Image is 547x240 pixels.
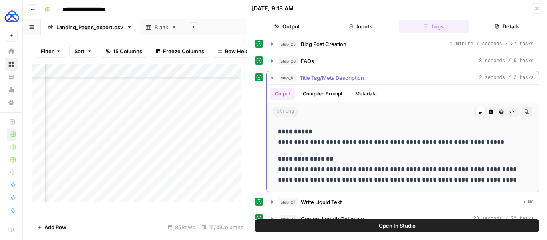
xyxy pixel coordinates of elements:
span: Blog Post Creation [301,40,346,48]
span: step_10 [279,74,296,82]
button: Sort [69,45,97,58]
span: 8 seconds / 6 tasks [479,57,534,65]
button: 15 Columns [101,45,147,58]
button: Add Row [32,221,71,234]
span: Add Row [44,223,66,231]
div: 2 seconds / 2 tasks [267,85,539,192]
button: 2 seconds / 2 tasks [267,71,539,84]
button: Row Height [213,45,259,58]
button: Details [472,20,542,33]
a: Usage [5,83,18,96]
span: step_26 [279,57,298,65]
div: 15/15 Columns [198,221,247,234]
a: Home [5,45,18,58]
span: 5 ms [522,198,534,206]
a: Landing_Pages_export.csv [41,19,139,35]
button: 5 ms [267,196,539,208]
span: 23 seconds / 22 tasks [473,215,534,222]
button: 23 seconds / 22 tasks [267,212,539,225]
span: 1 minute 7 seconds / 27 tasks [450,40,534,48]
span: Sort [74,47,85,55]
img: AUQ Logo [5,9,19,24]
a: Browse [5,58,18,71]
span: 15 Columns [113,47,142,55]
a: Blank [139,19,184,35]
span: step_28 [279,215,298,223]
a: AirOps Academy [5,224,18,236]
span: Content Length Optimizer [301,215,364,223]
span: 2 seconds / 2 tasks [479,74,534,81]
button: Metadata [350,88,382,100]
button: Compiled Prompt [298,88,347,100]
span: Freeze Columns [163,47,204,55]
button: Inputs [325,20,395,33]
button: 1 minute 7 seconds / 27 tasks [267,38,539,50]
div: Blank [155,23,168,31]
span: Title Tag/Meta Description [300,74,364,82]
span: step_25 [279,40,298,48]
button: Workspace: AUQ [5,6,18,26]
div: 85 Rows [165,221,198,234]
button: 8 seconds / 6 tasks [267,54,539,67]
span: step_27 [279,198,298,206]
span: FAQs [301,57,314,65]
button: Filter [36,45,66,58]
button: Output [270,88,295,100]
div: [DATE] 9:18 AM [252,4,294,12]
span: Filter [41,47,54,55]
span: Row Height [225,47,254,55]
button: Freeze Columns [151,45,209,58]
span: Write Liquid Text [301,198,342,206]
span: string [273,107,298,117]
button: Output [252,20,322,33]
div: Landing_Pages_export.csv [56,23,123,31]
button: Open In Studio [255,219,539,232]
a: Your Data [5,71,18,83]
button: Logs [399,20,469,33]
a: Settings [5,96,18,109]
span: Open In Studio [379,222,416,230]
